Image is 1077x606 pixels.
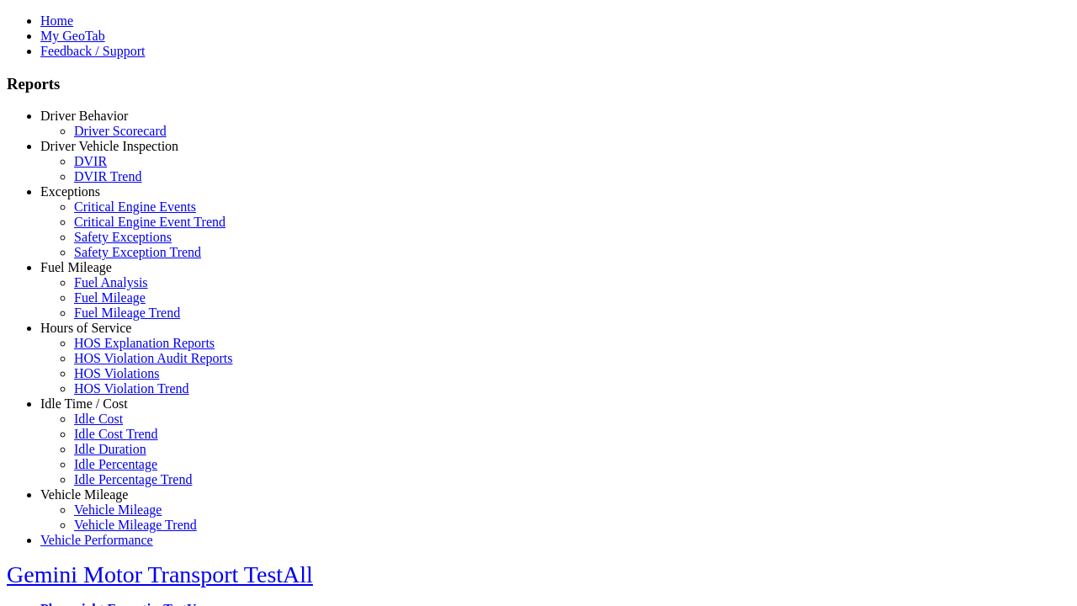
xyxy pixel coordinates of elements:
[74,169,141,183] a: DVIR Trend
[40,184,100,199] a: Exceptions
[74,230,172,244] a: Safety Exceptions
[74,366,159,380] a: HOS Violations
[74,442,146,456] a: Idle Duration
[74,427,158,441] a: Idle Cost Trend
[40,29,105,43] a: My GeoTab
[7,561,313,587] a: Gemini Motor Transport TestAll
[74,381,189,396] a: HOS Violation Trend
[74,518,197,532] a: Vehicle Mileage Trend
[40,109,128,123] a: Driver Behavior
[74,124,167,138] a: Driver Scorecard
[40,44,145,58] a: Feedback / Support
[74,245,201,259] a: Safety Exception Trend
[74,502,162,517] a: Vehicle Mileage
[74,336,215,350] a: HOS Explanation Reports
[40,321,131,335] a: Hours of Service
[40,13,73,28] a: Home
[40,139,178,153] a: Driver Vehicle Inspection
[74,290,146,305] a: Fuel Mileage
[74,351,233,365] a: HOS Violation Audit Reports
[7,75,1070,93] h3: Reports
[74,215,225,229] a: Critical Engine Event Trend
[74,199,196,214] a: Critical Engine Events
[74,412,123,426] a: Idle Cost
[40,396,128,411] a: Idle Time / Cost
[74,457,157,471] a: Idle Percentage
[74,154,107,168] a: DVIR
[74,306,180,320] a: Fuel Mileage Trend
[74,275,148,290] a: Fuel Analysis
[74,472,192,486] a: Idle Percentage Trend
[40,533,153,547] a: Vehicle Performance
[40,487,128,502] a: Vehicle Mileage
[40,260,112,274] a: Fuel Mileage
